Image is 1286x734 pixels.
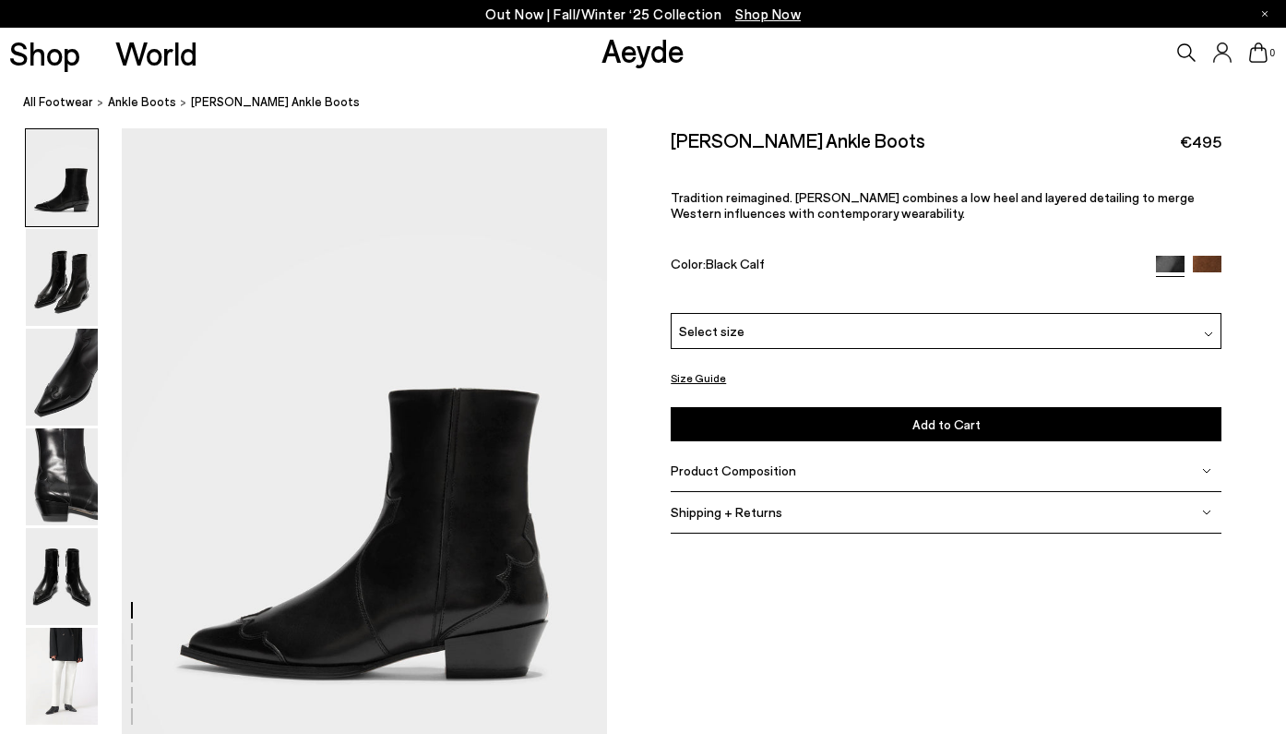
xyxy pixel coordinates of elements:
[191,92,360,112] span: [PERSON_NAME] Ankle Boots
[23,92,93,112] a: All Footwear
[912,416,981,432] span: Add to Cart
[1180,130,1221,153] span: €495
[26,229,98,326] img: Hester Ankle Boots - Image 2
[26,428,98,525] img: Hester Ankle Boots - Image 4
[23,78,1286,128] nav: breadcrumb
[108,92,176,112] a: ankle boots
[1268,48,1277,58] span: 0
[671,407,1221,441] button: Add to Cart
[1202,466,1211,475] img: svg%3E
[1249,42,1268,63] a: 0
[735,6,801,22] span: Navigate to /collections/new-in
[671,256,1137,277] div: Color:
[26,329,98,426] img: Hester Ankle Boots - Image 3
[108,94,176,109] span: ankle boots
[671,504,782,520] span: Shipping + Returns
[26,628,98,725] img: Hester Ankle Boots - Image 6
[706,256,765,271] span: Black Calf
[1202,508,1211,517] img: svg%3E
[26,129,98,226] img: Hester Ankle Boots - Image 1
[671,189,1221,221] p: Tradition reimagined. [PERSON_NAME] combines a low heel and layered detailing to merge Western in...
[671,463,796,478] span: Product Composition
[671,128,925,151] h2: [PERSON_NAME] Ankle Boots
[1204,330,1213,339] img: svg%3E
[26,528,98,625] img: Hester Ankle Boots - Image 5
[601,30,685,69] a: Aeyde
[115,37,197,69] a: World
[9,37,80,69] a: Shop
[671,367,726,390] button: Size Guide
[679,321,744,341] span: Select size
[485,3,801,26] p: Out Now | Fall/Winter ‘25 Collection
